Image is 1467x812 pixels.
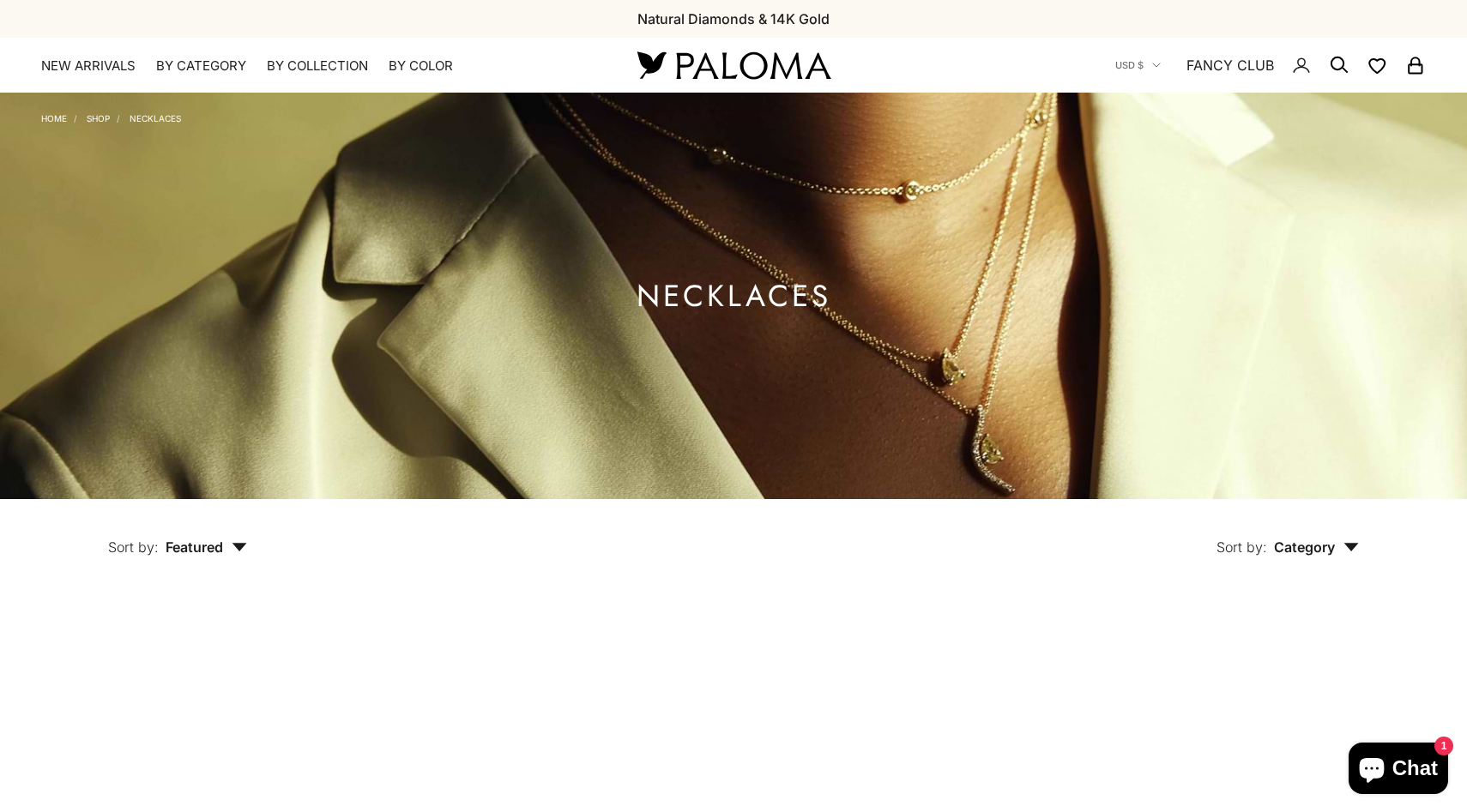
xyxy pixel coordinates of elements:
span: USD $ [1115,57,1144,73]
p: Natural Diamonds & 14K Gold [637,8,830,30]
span: Sort by: [108,538,159,556]
a: Necklaces [130,113,181,123]
nav: Secondary navigation [1115,38,1426,93]
a: FANCY CLUB [1186,54,1274,76]
a: NEW ARRIVALS [41,57,136,75]
nav: Primary navigation [41,57,596,75]
button: USD $ [1115,57,1161,73]
a: Shop [87,113,110,123]
summary: By Category [156,57,246,75]
h1: Necklaces [637,286,831,307]
nav: Breadcrumb [41,110,181,123]
button: Sort by: Featured [69,499,287,571]
inbox-online-store-chat: Shopify online store chat [1343,743,1453,798]
button: Sort by: Category [1177,499,1398,571]
a: Home [41,113,67,123]
summary: By Color [389,57,453,75]
span: Featured [166,538,247,556]
span: Category [1274,538,1359,556]
span: Sort by: [1216,538,1267,556]
summary: By Collection [267,57,368,75]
